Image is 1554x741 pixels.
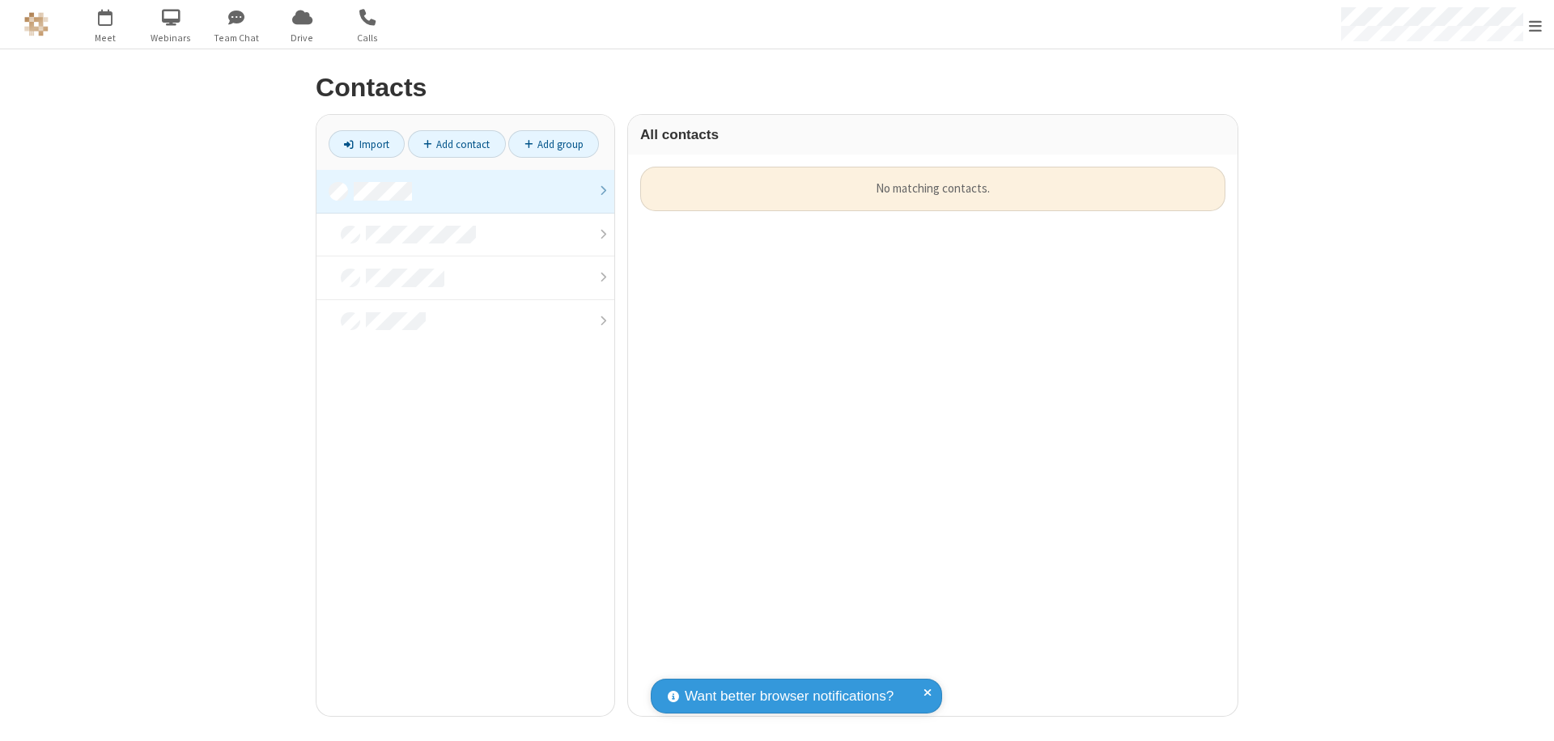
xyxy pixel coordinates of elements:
[640,127,1225,142] h3: All contacts
[628,155,1238,716] div: grid
[75,31,136,45] span: Meet
[640,167,1225,211] div: No matching contacts.
[24,12,49,36] img: QA Selenium DO NOT DELETE OR CHANGE
[508,130,599,158] a: Add group
[685,686,894,707] span: Want better browser notifications?
[408,130,506,158] a: Add contact
[141,31,202,45] span: Webinars
[316,74,1238,102] h2: Contacts
[206,31,267,45] span: Team Chat
[329,130,405,158] a: Import
[1514,699,1542,730] iframe: Chat
[338,31,398,45] span: Calls
[272,31,333,45] span: Drive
